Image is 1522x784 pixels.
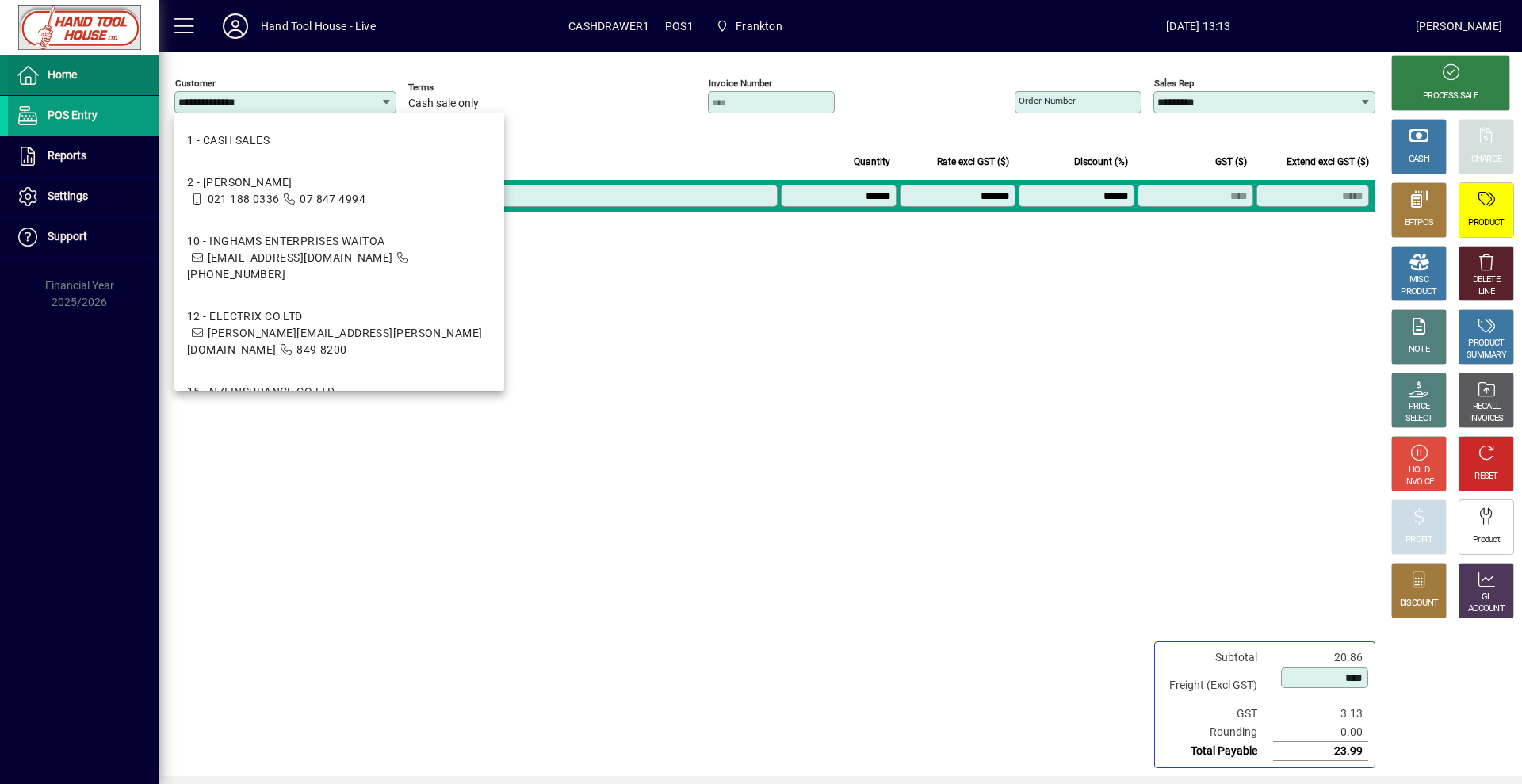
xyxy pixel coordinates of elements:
[1161,648,1273,667] td: Subtotal
[208,251,393,264] span: [EMAIL_ADDRESS][DOMAIN_NAME]
[1405,534,1432,546] div: PROFIT
[174,371,504,430] mat-option: 15 - NZI INSURANCE CO LTD
[1401,286,1436,298] div: PRODUCT
[48,109,98,121] span: POS Entry
[1416,13,1502,39] div: [PERSON_NAME]
[1409,154,1429,166] div: CASH
[1019,95,1076,106] mat-label: Order number
[187,308,491,325] div: 12 - ELECTRIX CO LTD
[1404,476,1433,488] div: INVOICE
[1468,338,1504,350] div: PRODUCT
[1409,344,1429,356] div: NOTE
[408,82,503,93] span: Terms
[261,13,376,39] div: Hand Tool House - Live
[187,132,270,149] div: 1 - CASH SALES
[1405,217,1434,229] div: EFTPOS
[48,149,86,162] span: Reports
[8,177,159,216] a: Settings
[1400,598,1438,610] div: DISCOUNT
[568,13,649,39] span: CASHDRAWER1
[981,13,1416,39] span: [DATE] 13:13
[8,136,159,176] a: Reports
[1478,286,1494,298] div: LINE
[187,174,365,191] div: 2 - [PERSON_NAME]
[1474,471,1498,483] div: RESET
[187,233,491,250] div: 10 - INGHAMS ENTERPRISES WAITOA
[1154,78,1194,89] mat-label: Sales rep
[1405,413,1433,425] div: SELECT
[1215,153,1247,170] span: GST ($)
[736,13,782,39] span: Frankton
[709,78,772,89] mat-label: Invoice number
[1409,401,1430,413] div: PRICE
[1273,705,1368,723] td: 3.13
[210,12,261,40] button: Profile
[187,268,285,281] span: [PHONE_NUMBER]
[665,13,694,39] span: POS1
[187,327,482,356] span: [PERSON_NAME][EMAIL_ADDRESS][PERSON_NAME][DOMAIN_NAME]
[208,193,280,205] span: 021 188 0336
[1161,723,1273,742] td: Rounding
[1273,723,1368,742] td: 0.00
[1473,274,1500,286] div: DELETE
[1161,705,1273,723] td: GST
[1469,413,1503,425] div: INVOICES
[1468,603,1505,615] div: ACCOUNT
[48,230,87,243] span: Support
[174,162,504,220] mat-option: 2 - MARK WOLFE
[1273,648,1368,667] td: 20.86
[1273,742,1368,761] td: 23.99
[1482,591,1492,603] div: GL
[1473,534,1500,546] div: Product
[8,217,159,257] a: Support
[48,68,77,81] span: Home
[937,153,1009,170] span: Rate excl GST ($)
[1423,90,1478,102] div: PROCESS SALE
[1467,350,1506,361] div: SUMMARY
[174,120,504,162] mat-option: 1 - CASH SALES
[709,12,789,40] span: Frankton
[1074,153,1128,170] span: Discount (%)
[175,78,216,89] mat-label: Customer
[187,384,335,400] div: 15 - NZI INSURANCE CO LTD
[408,98,479,110] span: Cash sale only
[8,55,159,95] a: Home
[1473,401,1501,413] div: RECALL
[174,220,504,296] mat-option: 10 - INGHAMS ENTERPRISES WAITOA
[296,343,347,356] span: 849-8200
[300,193,365,205] span: 07 847 4994
[1287,153,1369,170] span: Extend excl GST ($)
[48,189,88,202] span: Settings
[1468,217,1504,229] div: PRODUCT
[854,153,890,170] span: Quantity
[1161,742,1273,761] td: Total Payable
[1471,154,1502,166] div: CHARGE
[174,296,504,371] mat-option: 12 - ELECTRIX CO LTD
[1409,465,1429,476] div: HOLD
[1409,274,1428,286] div: MISC
[1161,667,1273,705] td: Freight (Excl GST)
